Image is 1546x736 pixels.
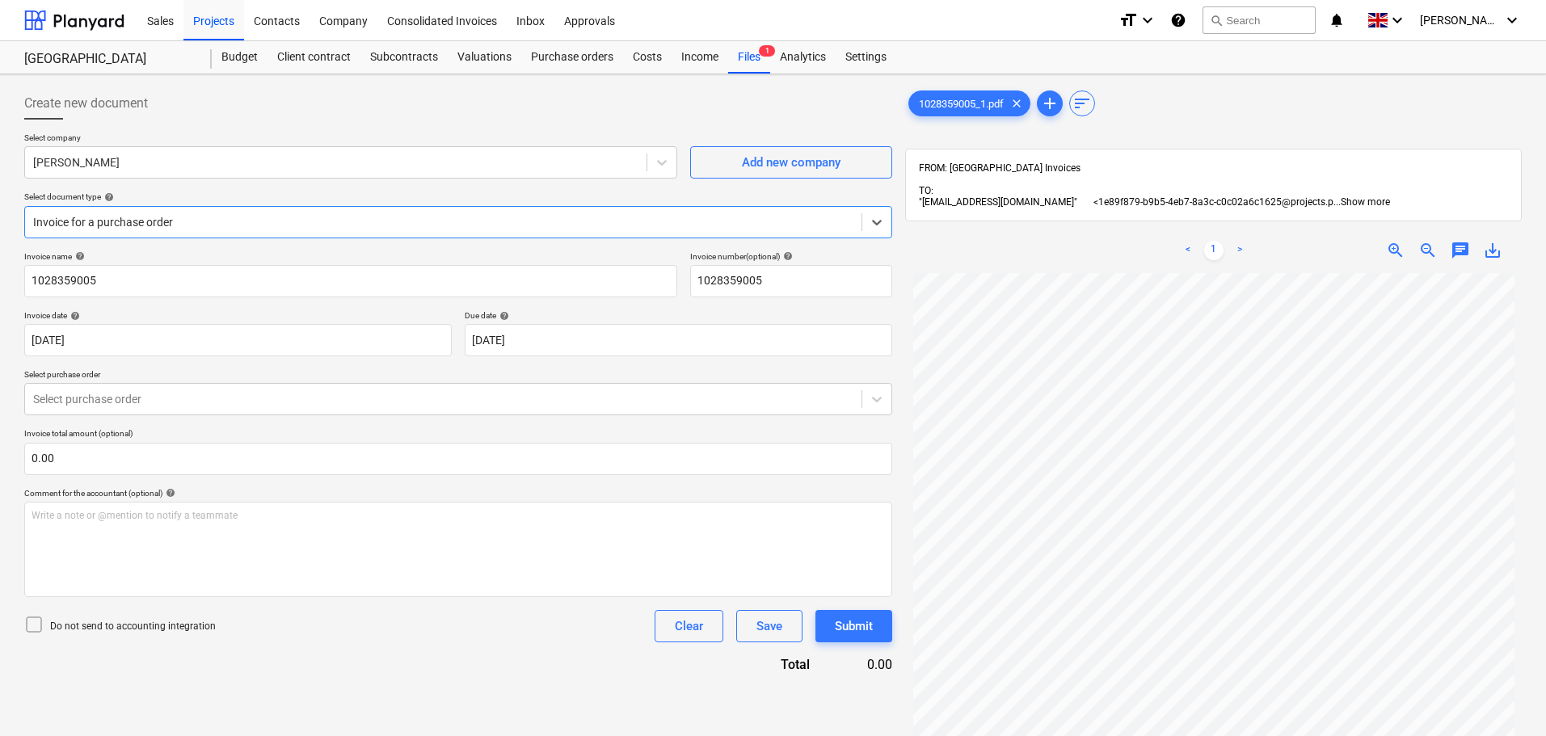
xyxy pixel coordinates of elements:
i: Knowledge base [1170,11,1186,30]
button: Save [736,610,802,642]
div: Clear [675,616,703,637]
span: help [162,488,175,498]
a: Purchase orders [521,41,623,74]
span: "[EMAIL_ADDRESS][DOMAIN_NAME]" <1e89f879-b9b5-4eb7-8a3c-c0c02a6c1625@projects.p [919,196,1333,208]
div: Select document type [24,191,892,202]
span: FROM: [GEOGRAPHIC_DATA] Invoices [919,162,1081,174]
span: clear [1007,94,1026,113]
span: help [67,311,80,321]
div: [GEOGRAPHIC_DATA] [24,51,192,68]
a: Subcontracts [360,41,448,74]
span: 1028359005_1.pdf [909,98,1013,110]
a: Costs [623,41,672,74]
span: save_alt [1483,241,1502,260]
div: Invoice name [24,251,677,262]
span: add [1040,94,1059,113]
span: help [72,251,85,261]
i: keyboard_arrow_down [1388,11,1407,30]
p: Select purchase order [24,369,892,383]
span: zoom_in [1386,241,1405,260]
a: Income [672,41,728,74]
div: Save [756,616,782,637]
span: Show more [1341,196,1390,208]
p: Select company [24,132,677,146]
div: Add new company [742,152,840,173]
iframe: Chat Widget [1465,658,1546,736]
div: 0.00 [836,655,892,674]
a: Analytics [770,41,836,74]
input: Invoice total amount (optional) [24,443,892,475]
span: 1 [759,45,775,57]
input: Invoice name [24,265,677,297]
span: Create new document [24,94,148,113]
span: chat [1451,241,1470,260]
span: zoom_out [1418,241,1438,260]
div: 1028359005_1.pdf [908,90,1030,116]
a: Next page [1230,241,1249,260]
span: search [1210,14,1223,27]
div: Files [728,41,770,74]
span: ... [1333,196,1390,208]
a: Page 1 is your current page [1204,241,1224,260]
i: notifications [1329,11,1345,30]
span: sort [1072,94,1092,113]
p: Invoice total amount (optional) [24,428,892,442]
a: Client contract [267,41,360,74]
i: format_size [1118,11,1138,30]
span: help [101,192,114,202]
p: Do not send to accounting integration [50,620,216,633]
span: help [496,311,509,321]
div: Invoice number (optional) [690,251,892,262]
span: help [780,251,793,261]
i: keyboard_arrow_down [1502,11,1522,30]
span: [PERSON_NAME] [1420,14,1501,27]
a: Settings [836,41,896,74]
span: TO: [919,185,933,196]
button: Clear [655,610,723,642]
a: Budget [212,41,267,74]
div: Comment for the accountant (optional) [24,488,892,498]
div: Invoice date [24,310,452,321]
button: Submit [815,610,892,642]
button: Add new company [690,146,892,179]
a: Files1 [728,41,770,74]
i: keyboard_arrow_down [1138,11,1157,30]
div: Total [682,655,836,674]
div: Submit [835,616,873,637]
input: Invoice date not specified [24,324,452,356]
div: Due date [465,310,892,321]
button: Search [1203,6,1316,34]
a: Valuations [448,41,521,74]
input: Invoice number [690,265,892,297]
input: Due date not specified [465,324,892,356]
a: Previous page [1178,241,1198,260]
